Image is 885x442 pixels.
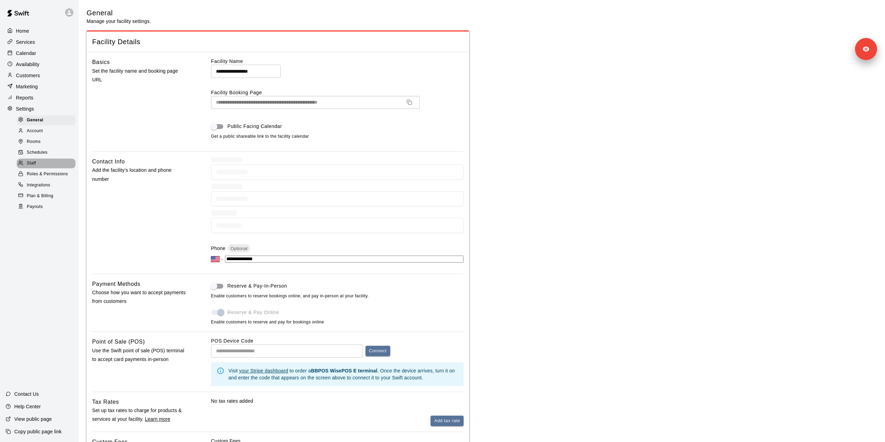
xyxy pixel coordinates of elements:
[92,67,189,84] p: Set the facility name and booking page URL
[17,126,75,136] div: Account
[6,93,73,103] a: Reports
[211,293,464,300] span: Enable customers to reserve bookings online, and pay in-person at your facility.
[211,245,225,252] p: Phone
[17,115,75,125] div: General
[16,94,33,101] p: Reports
[27,171,68,178] span: Roles & Permissions
[27,128,43,135] span: Account
[6,104,73,114] a: Settings
[92,166,189,183] p: Add the facility's location and phone number
[17,159,75,168] div: Staff
[92,288,189,306] p: Choose how you want to accept payments from customers
[16,61,40,68] p: Availability
[27,193,53,200] span: Plan & Billing
[17,202,75,212] div: Payouts
[431,416,464,426] button: Add tax rate
[92,346,189,364] p: Use the Swift point of sale (POS) terminal to accept card payments in-person
[16,27,29,34] p: Home
[16,50,36,57] p: Calendar
[92,337,145,346] h6: Point of Sale (POS)
[211,397,464,404] p: No tax rates added
[17,158,78,169] a: Staff
[6,37,73,47] a: Services
[17,180,75,190] div: Integrations
[16,105,34,112] p: Settings
[211,58,464,65] label: Facility Name
[17,169,75,179] div: Roles & Permissions
[6,48,73,58] a: Calendar
[17,201,78,212] a: Payouts
[17,191,75,201] div: Plan & Billing
[404,97,415,108] button: Copy URL
[92,280,140,289] h6: Payment Methods
[14,403,41,410] p: Help Center
[92,406,189,424] p: Set up tax rates to charge for products & services at your facility.
[227,123,282,130] span: Public Facing Calendar
[6,81,73,92] a: Marketing
[17,147,78,158] a: Schedules
[16,39,35,46] p: Services
[27,182,50,189] span: Integrations
[92,397,119,407] h6: Tax Rates
[92,157,125,166] h6: Contact Info
[211,338,254,344] label: POS Device Code
[14,428,62,435] p: Copy public page link
[17,115,78,126] a: General
[16,72,40,79] p: Customers
[228,246,250,251] span: Optional
[14,391,39,397] p: Contact Us
[27,160,36,167] span: Staff
[92,37,464,47] span: Facility Details
[145,416,170,422] a: Learn more
[211,320,324,324] span: Enable customers to reserve and pay for bookings online
[17,137,78,147] a: Rooms
[311,368,377,373] b: BBPOS WisePOS E terminal
[211,133,309,140] span: Get a public shareable link to the facility calendar
[6,59,73,70] a: Availability
[27,117,43,124] span: General
[17,169,78,180] a: Roles & Permissions
[228,364,458,384] div: Visit to order a . Once the device arrives, turn it on and enter the code that appears on the scr...
[87,18,151,25] p: Manage your facility settings.
[227,282,287,290] span: Reserve & Pay-In-Person
[27,203,43,210] span: Payouts
[17,191,78,201] a: Plan & Billing
[211,89,464,96] label: Facility Booking Page
[17,148,75,158] div: Schedules
[6,26,73,36] a: Home
[6,70,73,81] a: Customers
[14,416,52,423] p: View public page
[17,180,78,191] a: Integrations
[365,346,390,356] button: Connect
[92,58,110,67] h6: Basics
[27,138,41,145] span: Rooms
[227,309,279,316] span: Reserve & Pay Online
[87,8,151,18] h5: General
[239,368,288,373] a: your Stripe dashboard
[17,126,78,136] a: Account
[27,149,48,156] span: Schedules
[16,83,38,90] p: Marketing
[17,137,75,147] div: Rooms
